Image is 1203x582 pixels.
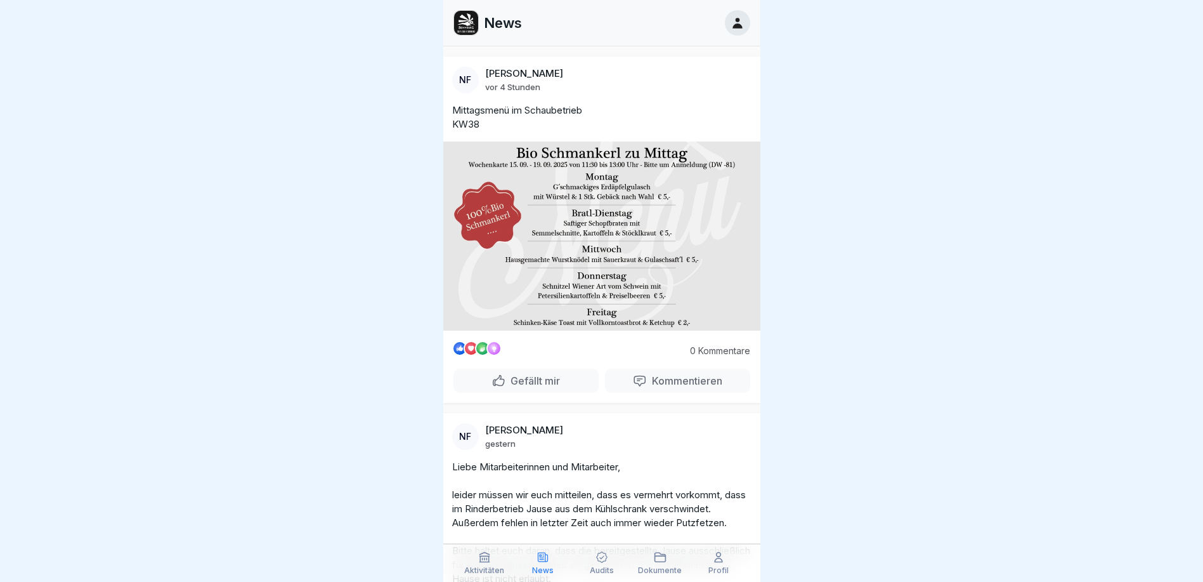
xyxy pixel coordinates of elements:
[485,82,540,92] p: vor 4 Stunden
[680,346,750,356] p: 0 Kommentare
[452,423,479,450] div: NF
[708,566,729,575] p: Profil
[464,566,504,575] p: Aktivitäten
[505,374,560,387] p: Gefällt mir
[452,67,479,93] div: NF
[484,15,522,31] p: News
[443,142,760,331] img: Post Image
[454,11,478,35] img: zazc8asra4ka39jdtci05bj8.png
[638,566,682,575] p: Dokumente
[485,68,563,79] p: [PERSON_NAME]
[532,566,554,575] p: News
[647,374,722,387] p: Kommentieren
[485,425,563,436] p: [PERSON_NAME]
[590,566,614,575] p: Audits
[485,439,516,449] p: gestern
[452,103,751,131] p: Mittagsmenü im Schaubetrieb KW38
